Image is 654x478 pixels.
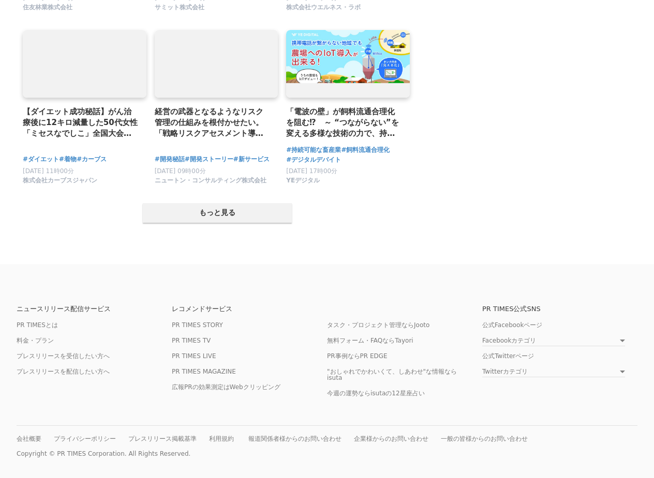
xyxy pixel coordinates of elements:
a: Facebookカテゴリ [482,337,625,346]
a: PR TIMES STORY [172,321,223,329]
a: プレスリリースを受信したい方へ [17,352,110,360]
span: [DATE] 17時00分 [286,167,337,175]
a: 料金・プラン [17,337,54,344]
a: 無料フォーム・FAQならTayori [327,337,413,344]
a: #開発ストーリー [185,155,233,164]
a: #開発秘話 [155,155,185,164]
a: PR TIMESとは [17,321,58,329]
a: タスク・プロジェクト管理ならJooto [327,321,429,329]
a: 一般の皆様からのお問い合わせ [441,435,528,442]
a: 企業様からのお問い合わせ [354,435,428,442]
p: PR TIMES公式SNS [482,305,637,312]
p: Copyright © PR TIMES Corporation. All Rights Reserved. [17,450,637,457]
a: 経営の武器となるようなリスク管理の仕組みを根付かせたい。「戦略リスクアセスメント導入支援サービス」がもたらす価値と開発に込めた熱意 [155,106,270,140]
a: サミット株式会社 [155,6,204,13]
a: #持続可能な畜産業 [286,145,341,155]
a: PR TIMES LIVE [172,352,216,360]
a: PR TIMES MAGAZINE [172,368,236,375]
span: [DATE] 11時00分 [23,167,74,175]
button: もっと見る [143,203,292,223]
a: ニュートン・コンサルティング株式会社 [155,179,266,187]
p: ニュースリリース配信サービス [17,305,172,312]
a: #着物 [59,155,77,164]
span: [DATE] 09時00分 [155,167,206,175]
a: PR TIMES TV [172,337,211,344]
span: YEデジタル [286,176,320,185]
a: #飼料流通合理化 [341,145,390,155]
a: 広報PRの効果測定はWebクリッピング [172,383,280,391]
a: #デジタルデバイト [286,155,341,165]
a: プレスリリース掲載基準 [128,435,197,442]
a: "おしゃれでかわいくて、しあわせ"な情報ならisuta [327,368,457,381]
span: 株式会社カーブスジャパン [23,176,97,185]
a: PR事例ならPR EDGE [327,352,388,360]
a: #カーブス [77,155,107,164]
span: 住友林業株式会社 [23,3,72,12]
a: 公式Facebookページ [482,321,542,329]
a: プレスリリースを配信したい方へ [17,368,110,375]
a: 「電波の壁」が飼料流通合理化を阻む⁉ ～ “つながらない”を変える多様な技術の力で、持続可能な畜産へ ～ [286,106,402,140]
span: ニュートン・コンサルティング株式会社 [155,176,266,185]
a: 今週の運勢ならisutaの12星座占い [327,390,425,397]
span: サミット株式会社 [155,3,204,12]
a: 住友林業株式会社 [23,6,72,13]
a: #新サービス [233,155,270,164]
a: 報道関係者様からのお問い合わせ [248,435,341,442]
a: 公式Twitterページ [482,352,534,360]
a: 会社概要 [17,435,41,442]
a: YEデジタル [286,179,320,187]
a: 利用規約 [209,435,234,442]
a: 【ダイエット成功秘話】がん治療後に12キロ減量した50代女性「ミセスなでしこ」全国大会で準グランプリに [23,106,138,140]
a: 株式会社カーブスジャパン [23,179,97,187]
a: Twitterカテゴリ [482,368,625,377]
a: #ダイエット [23,155,59,164]
span: 株式会社ウエルネス・ラボ [286,3,361,12]
p: レコメンドサービス [172,305,327,312]
a: 株式会社ウエルネス・ラボ [286,6,361,13]
a: プライバシーポリシー [54,435,116,442]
